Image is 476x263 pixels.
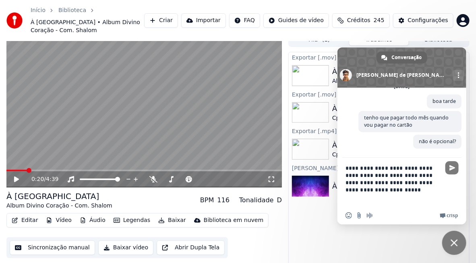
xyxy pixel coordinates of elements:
[204,216,264,224] div: Biblioteca em nuvem
[442,231,466,255] a: Bate-papo
[356,212,362,219] span: Enviar um arquivo
[8,215,41,226] button: Editar
[263,13,329,28] button: Guides de vídeo
[364,114,449,128] span: tenho que pagar todo mês quando vou pagar no cartão
[217,195,230,205] div: 116
[419,138,456,145] span: não é opcional?
[200,195,214,205] div: BPM
[155,215,189,226] button: Baixar
[31,175,44,183] span: 0:20
[239,195,274,205] div: Tonalidade
[6,202,112,210] div: Album Divino Coração - Com. Shalom
[346,212,352,219] span: Inserir um emoticon
[6,12,23,29] img: youka
[391,51,422,64] span: Conversação
[332,77,438,85] div: Album Divino Coração - Com. Shalom
[347,16,370,25] span: Créditos
[31,175,51,183] div: /
[31,18,144,35] span: À [GEOGRAPHIC_DATA] • Album Divino Coração - Com. Shalom
[229,13,260,28] button: FAQ
[332,114,416,122] div: Cpm. Shalom
[332,103,416,114] div: À [GEOGRAPHIC_DATA]
[332,66,438,77] div: À [GEOGRAPHIC_DATA]
[332,151,416,159] div: Cpm. Shalom
[157,240,225,255] button: Abrir Dupla Tela
[433,98,456,105] span: boa tarde
[332,13,390,28] button: Créditos245
[289,89,469,99] div: Exportar [.mov]
[393,13,453,28] button: Configurações
[31,6,46,14] a: Início
[332,140,416,151] div: À [GEOGRAPHIC_DATA]
[98,240,153,255] button: Baixar vídeo
[377,51,427,64] a: Conversação
[447,212,458,219] span: Crisp
[277,195,282,205] div: D
[374,16,385,25] span: 245
[289,163,469,173] div: [PERSON_NAME]
[46,175,58,183] span: 4:39
[366,212,373,219] span: Mensagem de áudio
[289,126,469,136] div: Exportar [.mp4]
[445,161,459,175] span: Enviar
[346,158,442,207] textarea: Escreva sua mensagem...
[181,13,226,28] button: Importar
[440,212,458,219] a: Crisp
[408,16,448,25] div: Configurações
[10,240,95,255] button: Sincronização manual
[289,52,469,62] div: Exportar [.mov]
[144,13,178,28] button: Criar
[6,191,112,202] div: À [GEOGRAPHIC_DATA]
[43,215,75,226] button: Vídeo
[58,6,86,14] a: Biblioteca
[110,215,153,226] button: Legendas
[77,215,109,226] button: Áudio
[31,6,144,35] nav: breadcrumb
